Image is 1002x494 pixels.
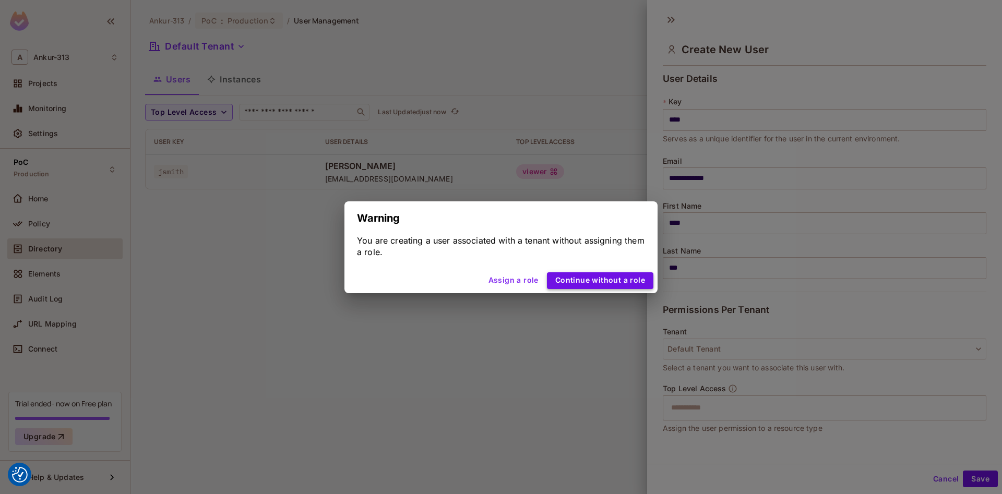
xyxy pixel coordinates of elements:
button: Consent Preferences [12,467,28,483]
img: Revisit consent button [12,467,28,483]
button: Assign a role [484,272,543,289]
button: Continue without a role [547,272,653,289]
div: You are creating a user associated with a tenant without assigning them a role. [357,235,645,258]
h2: Warning [344,201,658,235]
